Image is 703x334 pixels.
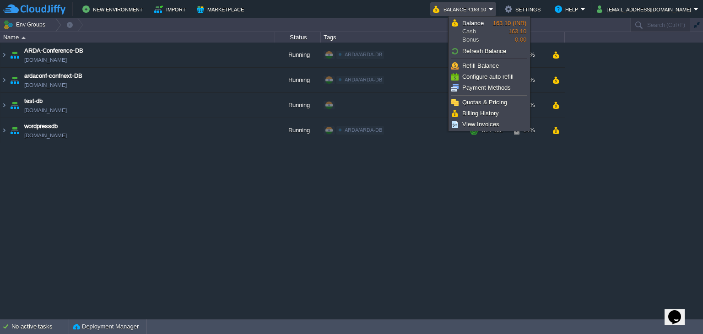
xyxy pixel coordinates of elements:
div: Name [1,32,275,43]
button: Env Groups [3,18,49,31]
img: AMDAwAAAACH5BAEAAAAALAAAAAABAAEAAAICRAEAOw== [22,37,26,39]
a: View Invoices [450,119,529,129]
img: AMDAwAAAACH5BAEAAAAALAAAAAABAAEAAAICRAEAOw== [0,93,8,118]
div: Status [276,32,320,43]
span: [DOMAIN_NAME] [24,106,67,115]
a: ARDA-Conference-DB [24,46,83,55]
a: Refill Balance [450,61,529,71]
span: Balance [462,20,484,27]
span: ARDA/ARDA-DB [345,127,382,133]
span: [DOMAIN_NAME] [24,55,67,65]
button: [EMAIL_ADDRESS][DOMAIN_NAME] [597,4,694,15]
button: Balance ₹163.10 [433,4,489,15]
a: Billing History [450,108,529,119]
div: No active tasks [11,319,69,334]
a: wordpressdb [24,122,58,131]
div: Tags [321,32,467,43]
span: ARDA/ARDA-DB [345,77,382,82]
button: New Environment [82,4,146,15]
img: AMDAwAAAACH5BAEAAAAALAAAAAABAAEAAAICRAEAOw== [8,43,21,67]
button: Import [154,4,189,15]
a: Payment Methods [450,83,529,93]
img: CloudJiffy [3,4,65,15]
span: Billing History [462,110,499,117]
div: Running [275,118,321,143]
button: Deployment Manager [73,322,139,331]
span: 163.10 0.00 [493,20,526,43]
img: AMDAwAAAACH5BAEAAAAALAAAAAABAAEAAAICRAEAOw== [0,43,8,67]
span: Payment Methods [462,84,511,91]
a: ardaconf-confnext-DB [24,71,82,81]
img: AMDAwAAAACH5BAEAAAAALAAAAAABAAEAAAICRAEAOw== [0,68,8,92]
a: BalanceCashBonus163.10 (INR)163.100.00 [450,18,529,45]
a: Configure auto-refill [450,72,529,82]
button: Settings [505,4,543,15]
button: Help [555,4,581,15]
img: AMDAwAAAACH5BAEAAAAALAAAAAABAAEAAAICRAEAOw== [0,118,8,143]
a: test-db [24,97,43,106]
span: Refill Balance [462,62,499,69]
iframe: chat widget [665,297,694,325]
span: Configure auto-refill [462,73,514,80]
button: Marketplace [197,4,247,15]
span: Quotas & Pricing [462,99,507,106]
span: Refresh Balance [462,48,506,54]
span: ARDA/ARDA-DB [345,52,382,57]
a: Quotas & Pricing [450,97,529,108]
img: AMDAwAAAACH5BAEAAAAALAAAAAABAAEAAAICRAEAOw== [8,118,21,143]
span: [DOMAIN_NAME] [24,131,67,140]
span: View Invoices [462,121,499,128]
div: Running [275,93,321,118]
div: Running [275,43,321,67]
span: Cash Bonus [462,19,493,44]
span: [DOMAIN_NAME] [24,81,67,90]
img: AMDAwAAAACH5BAEAAAAALAAAAAABAAEAAAICRAEAOw== [8,68,21,92]
span: 163.10 (INR) [493,20,526,27]
img: AMDAwAAAACH5BAEAAAAALAAAAAABAAEAAAICRAEAOw== [8,93,21,118]
div: Running [275,68,321,92]
a: Refresh Balance [450,46,529,56]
